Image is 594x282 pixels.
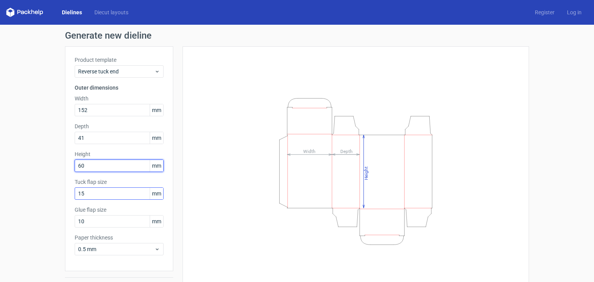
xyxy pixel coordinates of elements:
span: Reverse tuck end [78,68,154,75]
a: Diecut layouts [88,8,135,16]
span: mm [150,160,163,172]
tspan: Width [303,148,316,154]
h3: Outer dimensions [75,84,164,92]
span: mm [150,132,163,144]
label: Paper thickness [75,234,164,241]
label: Width [75,95,164,102]
span: mm [150,188,163,199]
h1: Generate new dieline [65,31,529,40]
label: Height [75,150,164,158]
tspan: Height [364,166,369,180]
span: mm [150,216,163,227]
label: Glue flap size [75,206,164,214]
a: Log in [561,8,588,16]
label: Product template [75,56,164,64]
span: mm [150,104,163,116]
label: Tuck flap size [75,178,164,186]
a: Dielines [56,8,88,16]
label: Depth [75,122,164,130]
span: 0.5 mm [78,245,154,253]
tspan: Depth [340,148,353,154]
a: Register [529,8,561,16]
